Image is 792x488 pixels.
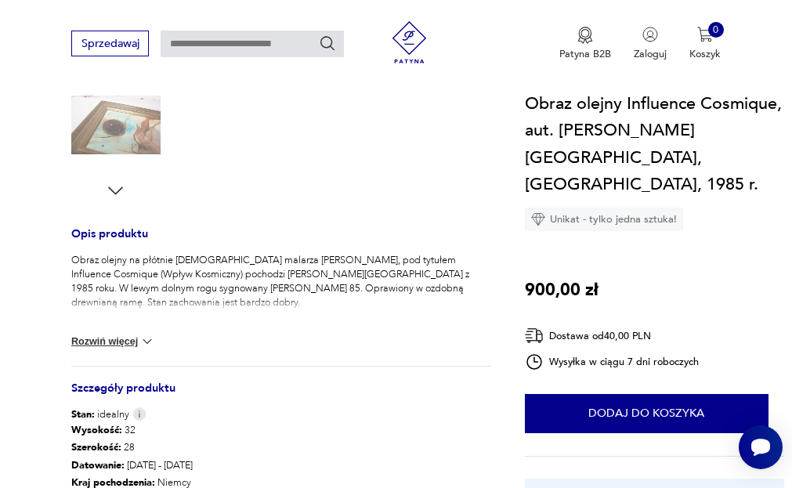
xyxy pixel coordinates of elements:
[71,31,149,56] button: Sprzedawaj
[139,334,155,349] img: chevron down
[132,407,146,421] img: Info icon
[71,334,155,349] button: Rozwiń więcej
[634,47,667,61] p: Zaloguj
[559,47,611,61] p: Patyna B2B
[71,384,491,407] h3: Szczegóły produktu
[71,230,491,253] h3: Opis produktu
[739,425,783,469] iframe: Smartsupp widget button
[531,212,545,226] img: Ikona diamentu
[525,394,768,433] button: Dodaj do koszyka
[559,27,611,61] button: Patyna B2B
[689,47,721,61] p: Koszyk
[71,458,125,472] b: Datowanie :
[71,40,149,49] a: Sprzedawaj
[525,326,699,345] div: Dostawa od 40,00 PLN
[71,440,121,454] b: Szerokość :
[708,22,724,38] div: 0
[525,90,785,197] h1: Obraz olejny Influence Cosmique, aut. [PERSON_NAME][GEOGRAPHIC_DATA], [GEOGRAPHIC_DATA], 1985 r.
[577,27,593,44] img: Ikona medalu
[71,439,193,457] p: 28
[525,352,699,371] div: Wysyłka w ciągu 7 dni roboczych
[559,27,611,61] a: Ikona medaluPatyna B2B
[642,27,658,42] img: Ikonka użytkownika
[525,277,599,303] p: 900,00 zł
[71,423,122,437] b: Wysokość :
[71,407,95,421] b: Stan:
[319,34,336,52] button: Szukaj
[689,27,721,61] button: 0Koszyk
[71,457,193,475] p: [DATE] - [DATE]
[525,326,544,345] img: Ikona dostawy
[71,81,161,170] img: Zdjęcie produktu Obraz olejny Influence Cosmique, aut. J. Penuel, Niemcy, 1985 r.
[383,21,436,63] img: Patyna - sklep z meblami i dekoracjami vintage
[71,407,129,421] span: idealny
[634,27,667,61] button: Zaloguj
[71,253,491,309] p: Obraz olejny na płótnie [DEMOGRAPHIC_DATA] malarza [PERSON_NAME], pod tytułem Influence Cosmique ...
[525,208,683,231] div: Unikat - tylko jedna sztuka!
[71,421,193,439] p: 32
[697,27,713,42] img: Ikona koszyka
